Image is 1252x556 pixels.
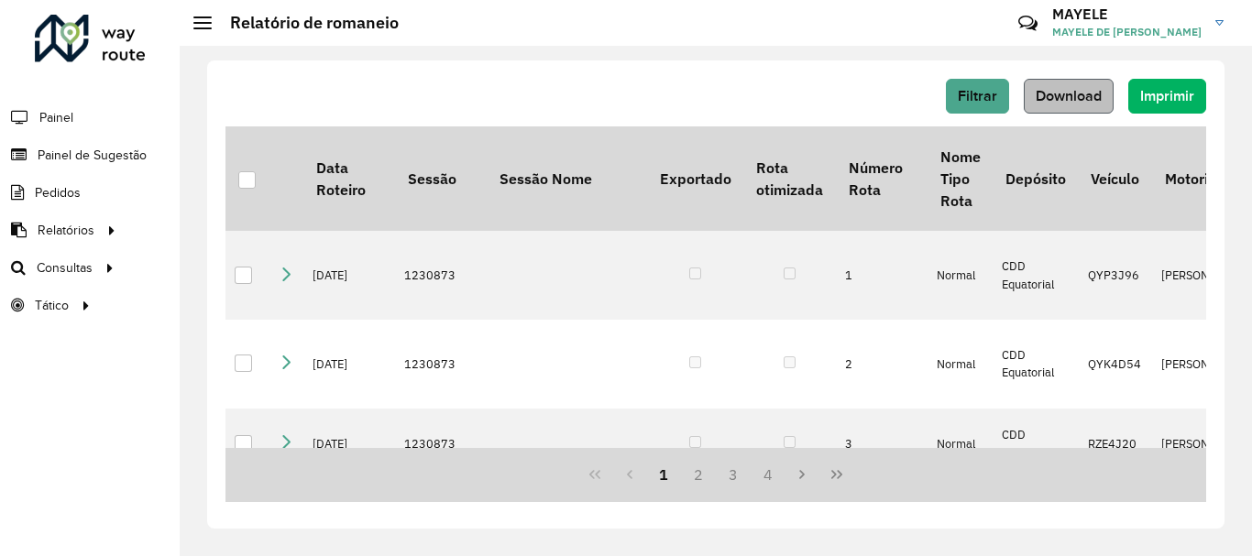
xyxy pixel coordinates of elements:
th: Exportado [647,126,743,231]
td: CDD Equatorial [993,320,1078,409]
td: 1230873 [395,231,487,320]
th: Sessão [395,126,487,231]
td: CDD Equatorial [993,409,1078,480]
button: 4 [751,457,785,492]
td: QYP3J96 [1079,231,1152,320]
span: Painel [39,108,73,127]
h3: MAYELE [1052,5,1202,23]
td: [DATE] [303,409,395,480]
td: CDD Equatorial [993,231,1078,320]
td: Normal [928,320,993,409]
button: 1 [647,457,682,492]
td: 1230873 [395,409,487,480]
td: Normal [928,231,993,320]
button: Download [1024,79,1114,114]
td: 1230873 [395,320,487,409]
th: Veículo [1079,126,1152,231]
td: 2 [836,320,928,409]
td: QYK4D54 [1079,320,1152,409]
span: Consultas [37,258,93,278]
td: [DATE] [303,231,395,320]
button: Next Page [785,457,819,492]
button: 3 [716,457,751,492]
a: Contato Rápido [1008,4,1048,43]
td: RZE4J20 [1079,409,1152,480]
td: [DATE] [303,320,395,409]
span: Filtrar [958,88,997,104]
td: Normal [928,409,993,480]
td: 1 [836,231,928,320]
span: Download [1036,88,1102,104]
span: MAYELE DE [PERSON_NAME] [1052,24,1202,40]
td: 3 [836,409,928,480]
h2: Relatório de romaneio [212,13,399,33]
button: Filtrar [946,79,1009,114]
th: Data Roteiro [303,126,395,231]
button: Last Page [819,457,854,492]
th: Número Rota [836,126,928,231]
th: Sessão Nome [487,126,647,231]
th: Nome Tipo Rota [928,126,993,231]
span: Relatórios [38,221,94,240]
button: 2 [681,457,716,492]
span: Painel de Sugestão [38,146,147,165]
span: Tático [35,296,69,315]
button: Imprimir [1128,79,1206,114]
th: Depósito [993,126,1078,231]
span: Imprimir [1140,88,1194,104]
th: Rota otimizada [743,126,835,231]
span: Pedidos [35,183,81,202]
